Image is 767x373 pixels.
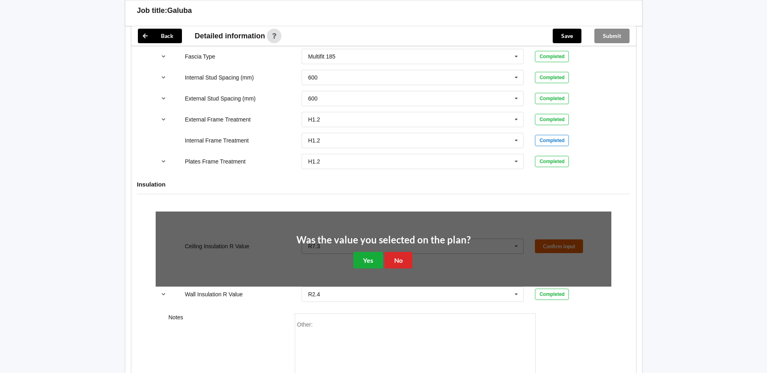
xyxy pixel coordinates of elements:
[296,234,471,246] h2: Was the value you selected on the plan?
[308,159,320,164] div: H1.2
[308,75,317,80] div: 600
[167,6,192,15] h3: Galuba
[156,112,171,127] button: reference-toggle
[308,291,320,297] div: R2.4
[156,287,171,302] button: reference-toggle
[308,54,336,59] div: Multifit 185
[535,289,569,300] div: Completed
[385,252,412,268] button: No
[297,321,313,328] span: Other:
[156,91,171,106] button: reference-toggle
[156,154,171,169] button: reference-toggle
[535,135,569,146] div: Completed
[185,95,256,102] label: External Stud Spacing (mm)
[185,116,251,123] label: External Frame Treatment
[185,158,245,165] label: Plates Frame Treatment
[553,29,581,43] button: Save
[308,117,320,122] div: H1.2
[137,180,630,188] h4: Insulation
[185,137,249,144] label: Internal Frame Treatment
[535,93,569,104] div: Completed
[535,114,569,125] div: Completed
[185,74,254,81] label: Internal Stud Spacing (mm)
[535,51,569,62] div: Completed
[156,49,171,64] button: reference-toggle
[138,29,182,43] button: Back
[308,138,320,143] div: H1.2
[185,53,215,60] label: Fascia Type
[185,291,243,298] label: Wall Insulation R Value
[156,70,171,85] button: reference-toggle
[535,72,569,83] div: Completed
[308,96,317,101] div: 600
[137,6,167,15] h3: Job title:
[535,156,569,167] div: Completed
[353,252,383,268] button: Yes
[195,32,265,40] span: Detailed information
